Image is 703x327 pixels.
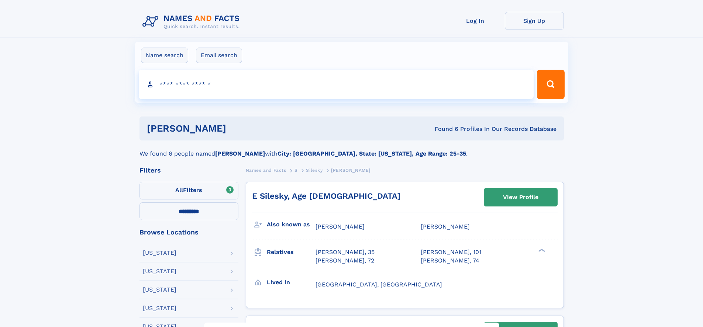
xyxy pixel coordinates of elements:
a: E Silesky, Age [DEMOGRAPHIC_DATA] [252,191,400,201]
span: Silesky [306,168,323,173]
div: ❯ [537,248,545,253]
b: City: [GEOGRAPHIC_DATA], State: [US_STATE], Age Range: 25-35 [278,150,466,157]
span: [GEOGRAPHIC_DATA], [GEOGRAPHIC_DATA] [316,281,442,288]
a: [PERSON_NAME], 74 [421,257,479,265]
a: Silesky [306,166,323,175]
div: [US_STATE] [143,250,176,256]
span: S [294,168,298,173]
a: [PERSON_NAME], 101 [421,248,481,256]
a: Log In [446,12,505,30]
h1: [PERSON_NAME] [147,124,331,133]
div: [US_STATE] [143,287,176,293]
h3: Lived in [267,276,316,289]
button: Search Button [537,70,564,99]
div: Filters [139,167,238,174]
label: Filters [139,182,238,199]
h3: Also known as [267,218,316,231]
span: [PERSON_NAME] [331,168,371,173]
div: [US_STATE] [143,268,176,274]
b: [PERSON_NAME] [215,150,265,157]
input: search input [139,70,534,99]
h3: Relatives [267,246,316,258]
img: Logo Names and Facts [139,12,246,32]
span: All [175,187,183,194]
label: Name search [141,48,188,63]
label: Email search [196,48,242,63]
div: Found 6 Profiles In Our Records Database [330,125,556,133]
a: View Profile [484,188,557,206]
div: [US_STATE] [143,305,176,311]
a: S [294,166,298,175]
span: [PERSON_NAME] [421,223,470,230]
div: We found 6 people named with . [139,140,564,158]
a: [PERSON_NAME], 35 [316,248,375,256]
a: Names and Facts [246,166,286,175]
a: Sign Up [505,12,564,30]
a: [PERSON_NAME], 72 [316,257,374,265]
div: Browse Locations [139,229,238,236]
span: [PERSON_NAME] [316,223,365,230]
div: View Profile [503,189,538,206]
